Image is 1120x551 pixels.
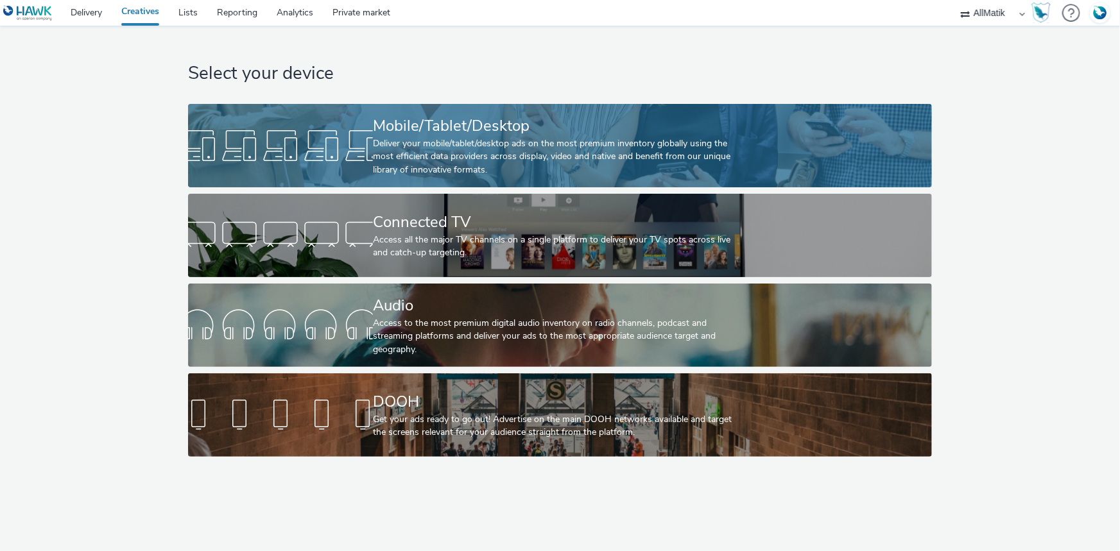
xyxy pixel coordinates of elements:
h1: Select your device [188,62,932,86]
div: Get your ads ready to go out! Advertise on the main DOOH networks available and target the screen... [373,413,742,439]
div: Audio [373,294,742,317]
div: DOOH [373,391,742,413]
a: DOOHGet your ads ready to go out! Advertise on the main DOOH networks available and target the sc... [188,373,932,457]
div: Access all the major TV channels on a single platform to deliver your TV spots across live and ca... [373,233,742,260]
div: Mobile/Tablet/Desktop [373,115,742,137]
div: Connected TV [373,211,742,233]
div: Deliver your mobile/tablet/desktop ads on the most premium inventory globally using the most effi... [373,137,742,176]
img: Hawk Academy [1031,3,1051,23]
img: undefined Logo [3,5,53,21]
a: Hawk Academy [1031,3,1056,23]
a: Connected TVAccess all the major TV channels on a single platform to deliver your TV spots across... [188,194,932,277]
a: AudioAccess to the most premium digital audio inventory on radio channels, podcast and streaming ... [188,284,932,367]
a: Mobile/Tablet/DesktopDeliver your mobile/tablet/desktop ads on the most premium inventory globall... [188,104,932,187]
div: Access to the most premium digital audio inventory on radio channels, podcast and streaming platf... [373,317,742,356]
img: Account FR [1090,3,1110,22]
